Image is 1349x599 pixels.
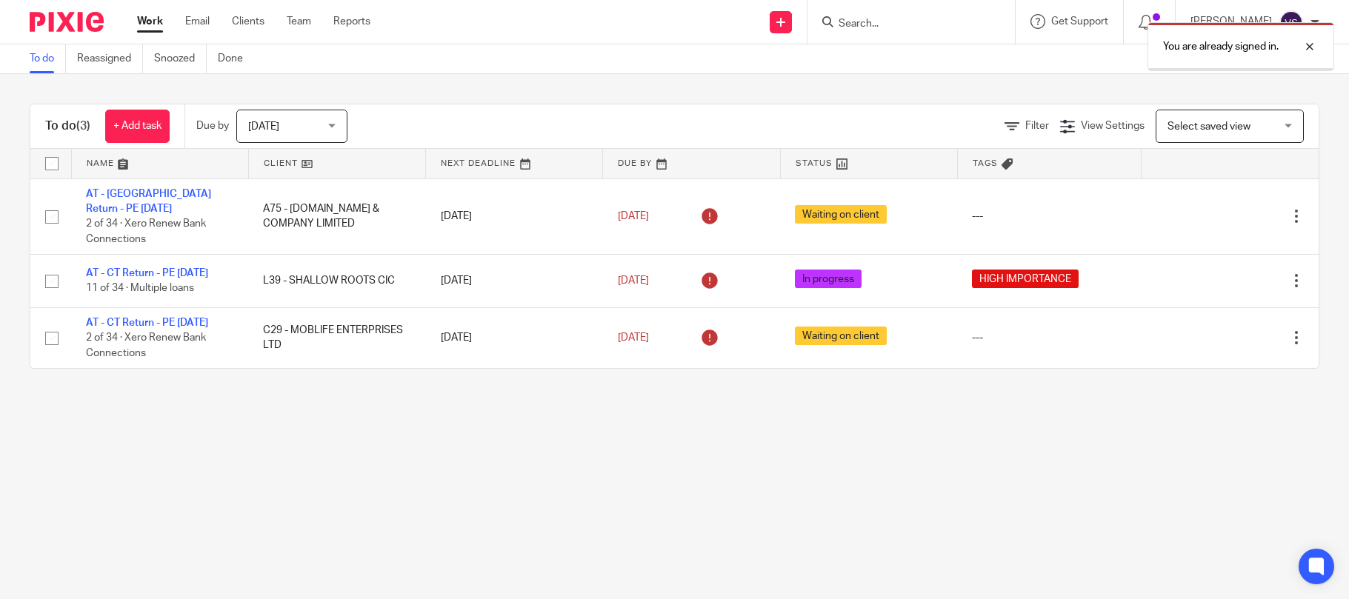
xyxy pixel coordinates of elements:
td: [DATE] [426,178,603,255]
a: Clients [232,14,264,29]
img: svg%3E [1279,10,1303,34]
span: View Settings [1081,121,1145,131]
a: Done [218,44,254,73]
a: Email [185,14,210,29]
a: AT - CT Return - PE [DATE] [86,268,208,278]
a: Team [287,14,311,29]
div: --- [972,209,1126,224]
h1: To do [45,118,90,134]
td: A75 - [DOMAIN_NAME] & COMPANY LIMITED [248,178,425,255]
a: AT - CT Return - PE [DATE] [86,318,208,328]
span: Tags [973,159,998,167]
td: [DATE] [426,255,603,307]
div: --- [972,330,1126,345]
span: HIGH IMPORTANCE [972,270,1079,288]
a: Reports [333,14,370,29]
a: + Add task [105,110,170,143]
span: Waiting on client [795,327,887,345]
a: Reassigned [77,44,143,73]
span: [DATE] [618,211,649,221]
span: 11 of 34 · Multiple loans [86,284,194,294]
span: [DATE] [248,121,279,132]
span: Filter [1025,121,1049,131]
span: (3) [76,120,90,132]
img: Pixie [30,12,104,32]
span: [DATE] [618,332,649,343]
p: You are already signed in. [1163,39,1279,54]
a: AT - [GEOGRAPHIC_DATA] Return - PE [DATE] [86,189,211,214]
span: Waiting on client [795,205,887,224]
span: 2 of 34 · Xero Renew Bank Connections [86,218,206,244]
span: Select saved view [1168,121,1250,132]
td: [DATE] [426,307,603,368]
span: [DATE] [618,275,649,286]
p: Due by [196,118,229,133]
td: C29 - MOBLIFE ENTERPRISES LTD [248,307,425,368]
td: L39 - SHALLOW ROOTS CIC [248,255,425,307]
span: In progress [795,270,862,288]
a: Work [137,14,163,29]
a: Snoozed [154,44,207,73]
span: 2 of 34 · Xero Renew Bank Connections [86,332,206,358]
a: To do [30,44,66,73]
